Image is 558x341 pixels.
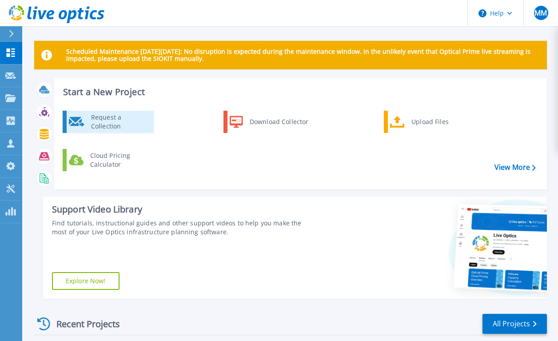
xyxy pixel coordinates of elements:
p: Scheduled Maintenance [DATE][DATE]: No disruption is expected during the maintenance window. In t... [66,48,540,62]
span: MM [534,9,547,16]
div: Recent Projects [34,313,132,335]
div: Cloud Pricing Calculator [86,151,151,169]
div: Download Collector [245,113,312,131]
a: All Projects [482,314,547,334]
a: Explore Now! [52,272,120,290]
h3: Start a New Project [63,87,535,97]
div: Upload Files [407,113,473,131]
div: Find tutorials, instructional guides and other support videos to help you make the most of your L... [52,219,314,237]
div: Request a Collection [87,113,151,131]
div: Support Video Library [52,204,314,215]
a: Request a Collection [63,111,154,133]
a: View More [494,163,536,172]
a: Cloud Pricing Calculator [63,149,154,171]
a: Download Collector [223,111,315,133]
a: Upload Files [384,111,475,133]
